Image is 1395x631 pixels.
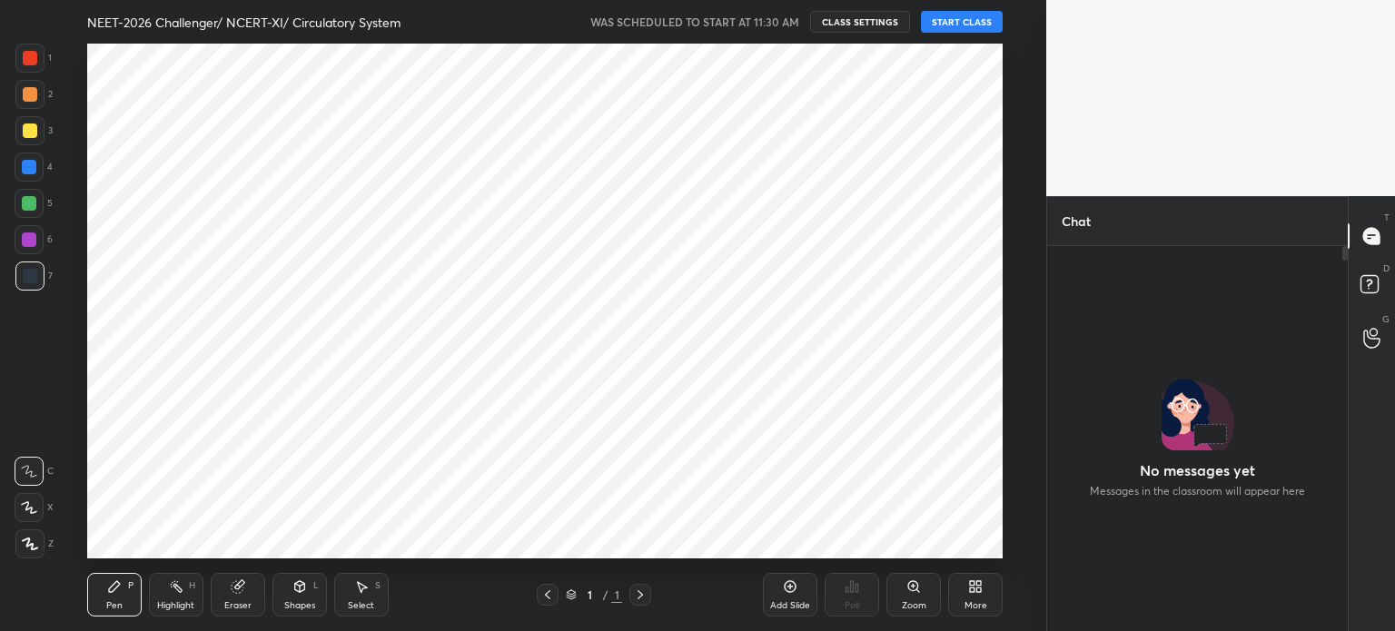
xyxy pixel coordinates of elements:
div: Select [348,601,374,610]
p: G [1382,312,1390,326]
div: P [128,581,134,590]
h4: NEET-2026 Challenger/ NCERT-XI/ Circulatory System [87,14,401,31]
div: L [313,581,319,590]
button: CLASS SETTINGS [810,11,910,33]
div: 4 [15,153,53,182]
div: 1 [15,44,52,73]
div: Zoom [902,601,926,610]
div: 6 [15,225,53,254]
div: Add Slide [770,601,810,610]
div: 2 [15,80,53,109]
div: S [375,581,381,590]
div: Pen [106,601,123,610]
div: Z [15,529,54,558]
button: START CLASS [921,11,1003,33]
p: T [1384,211,1390,224]
p: Chat [1047,197,1105,245]
div: 5 [15,189,53,218]
div: 7 [15,261,53,291]
div: / [602,589,608,600]
div: X [15,493,54,522]
h5: WAS SCHEDULED TO START AT 11:30 AM [590,14,799,30]
div: More [965,601,987,610]
div: Shapes [284,601,315,610]
div: Highlight [157,601,194,610]
div: 1 [611,587,622,603]
div: 3 [15,116,53,145]
div: H [189,581,195,590]
div: 1 [580,589,599,600]
div: Eraser [224,601,252,610]
p: D [1383,261,1390,275]
div: C [15,457,54,486]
